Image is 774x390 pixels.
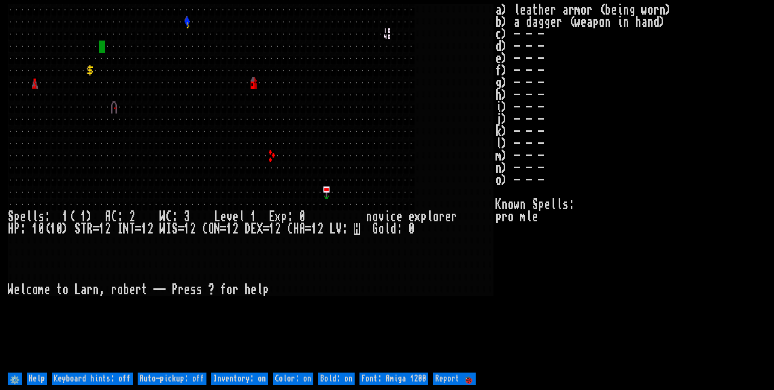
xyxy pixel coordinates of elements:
div: e [20,211,26,223]
div: o [62,284,68,296]
div: e [184,284,190,296]
div: S [172,223,178,235]
div: x [415,211,421,223]
div: 2 [190,223,196,235]
div: S [74,223,81,235]
div: 0 [408,223,415,235]
div: A [105,211,111,223]
div: O [208,223,214,235]
div: = [178,223,184,235]
div: : [287,211,293,223]
div: 2 [147,223,153,235]
div: , [99,284,105,296]
div: I [117,223,123,235]
div: v [378,211,384,223]
div: = [263,223,269,235]
div: e [220,211,226,223]
div: s [196,284,202,296]
div: : [117,211,123,223]
div: ) [87,211,93,223]
div: : [44,211,50,223]
div: r [111,284,117,296]
div: p [263,284,269,296]
div: o [433,211,439,223]
div: 2 [129,211,135,223]
input: Bold: on [318,373,355,385]
div: R [87,223,93,235]
stats: a) leather armor (being worn) b) a dagger (weapon in hand) c) - - - d) - - - e) - - - f) - - - g)... [495,4,766,371]
div: 2 [317,223,323,235]
div: l [26,211,32,223]
div: o [372,211,378,223]
div: L [330,223,336,235]
div: S [8,211,14,223]
div: 1 [99,223,105,235]
div: c [390,211,396,223]
div: f [220,284,226,296]
input: Inventory: on [211,373,268,385]
div: T [81,223,87,235]
div: s [38,211,44,223]
div: 1 [184,223,190,235]
div: e [251,284,257,296]
div: b [123,284,129,296]
div: 2 [105,223,111,235]
div: A [299,223,305,235]
div: c [26,284,32,296]
div: N [214,223,220,235]
div: l [257,284,263,296]
div: E [269,211,275,223]
div: - [159,284,166,296]
div: 1 [81,211,87,223]
div: 1 [32,223,38,235]
div: 0 [38,223,44,235]
div: : [396,223,402,235]
div: D [245,223,251,235]
div: C [202,223,208,235]
div: a [81,284,87,296]
div: L [214,211,220,223]
div: n [366,211,372,223]
div: ? [208,284,214,296]
div: e [396,211,402,223]
div: - [153,284,159,296]
input: Help [27,373,47,385]
div: N [123,223,129,235]
div: H [293,223,299,235]
div: P [172,284,178,296]
div: l [32,211,38,223]
div: n [93,284,99,296]
div: W [159,223,166,235]
div: ) [62,223,68,235]
div: e [445,211,451,223]
div: l [238,211,245,223]
div: l [384,223,390,235]
div: r [178,284,184,296]
div: G [372,223,378,235]
div: e [129,284,135,296]
div: C [111,211,117,223]
div: p [281,211,287,223]
div: W [159,211,166,223]
input: Font: Amiga 1200 [359,373,428,385]
div: l [427,211,433,223]
div: 1 [226,223,232,235]
div: 1 [311,223,317,235]
div: r [451,211,457,223]
div: 1 [141,223,147,235]
div: 1 [269,223,275,235]
div: X [257,223,263,235]
div: e [232,211,238,223]
div: e [44,284,50,296]
mark: H [354,223,360,235]
div: p [14,211,20,223]
input: ⚙️ [8,373,22,385]
div: V [336,223,342,235]
div: d [390,223,396,235]
div: l [20,284,26,296]
div: P [14,223,20,235]
div: 2 [232,223,238,235]
div: = [93,223,99,235]
input: Keyboard hints: off [52,373,133,385]
div: = [220,223,226,235]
